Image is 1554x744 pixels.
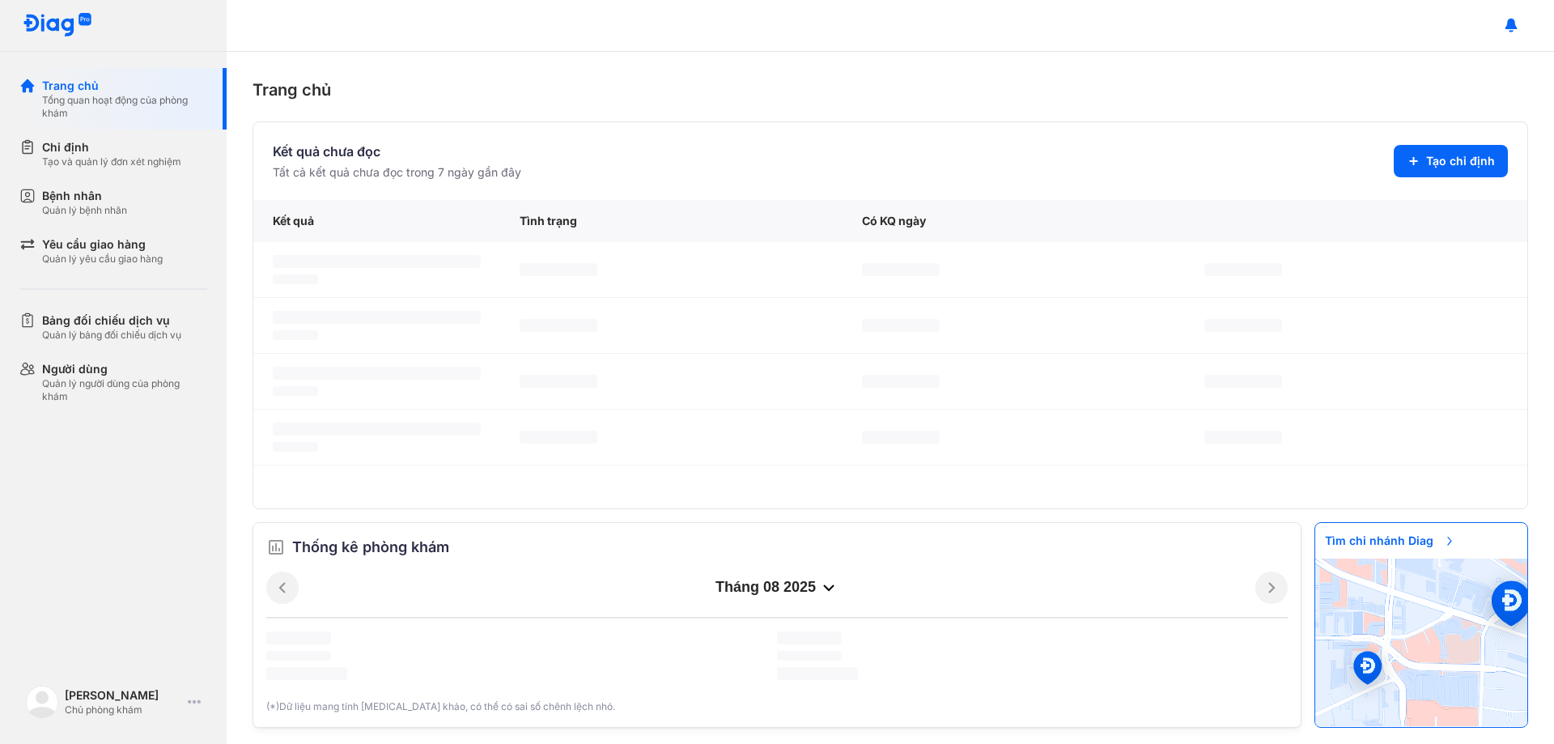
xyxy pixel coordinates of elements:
[862,431,940,444] span: ‌
[42,94,207,120] div: Tổng quan hoạt động của phòng khám
[843,200,1185,242] div: Có KQ ngày
[520,263,597,276] span: ‌
[42,329,181,342] div: Quản lý bảng đối chiếu dịch vụ
[266,651,331,661] span: ‌
[42,377,207,403] div: Quản lý người dùng của phòng khám
[42,361,207,377] div: Người dùng
[520,431,597,444] span: ‌
[23,13,92,38] img: logo
[42,139,181,155] div: Chỉ định
[1204,431,1282,444] span: ‌
[42,155,181,168] div: Tạo và quản lý đơn xét nghiệm
[42,204,127,217] div: Quản lý bệnh nhân
[1204,375,1282,388] span: ‌
[273,423,481,436] span: ‌
[1394,145,1508,177] button: Tạo chỉ định
[273,164,521,181] div: Tất cả kết quả chưa đọc trong 7 ngày gần đây
[266,631,331,644] span: ‌
[42,236,163,253] div: Yêu cầu giao hàng
[273,255,481,268] span: ‌
[266,699,1288,714] div: (*)Dữ liệu mang tính [MEDICAL_DATA] khảo, có thể có sai số chênh lệch nhỏ.
[65,704,181,716] div: Chủ phòng khám
[42,253,163,266] div: Quản lý yêu cầu giao hàng
[266,667,347,680] span: ‌
[1204,319,1282,332] span: ‌
[862,375,940,388] span: ‌
[273,274,318,284] span: ‌
[500,200,843,242] div: Tình trạng
[520,319,597,332] span: ‌
[777,631,842,644] span: ‌
[273,367,481,380] span: ‌
[253,200,500,242] div: Kết quả
[862,319,940,332] span: ‌
[1426,153,1495,169] span: Tạo chỉ định
[862,263,940,276] span: ‌
[273,142,521,161] div: Kết quả chưa đọc
[266,538,286,557] img: order.5a6da16c.svg
[292,536,449,559] span: Thống kê phòng khám
[273,311,481,324] span: ‌
[26,686,58,718] img: logo
[273,442,318,452] span: ‌
[1204,263,1282,276] span: ‌
[42,312,181,329] div: Bảng đối chiếu dịch vụ
[65,687,181,704] div: [PERSON_NAME]
[273,330,318,340] span: ‌
[273,386,318,396] span: ‌
[777,651,842,661] span: ‌
[520,375,597,388] span: ‌
[42,188,127,204] div: Bệnh nhân
[253,78,1528,102] div: Trang chủ
[299,578,1255,597] div: tháng 08 2025
[777,667,858,680] span: ‌
[1315,523,1466,559] span: Tìm chi nhánh Diag
[42,78,207,94] div: Trang chủ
